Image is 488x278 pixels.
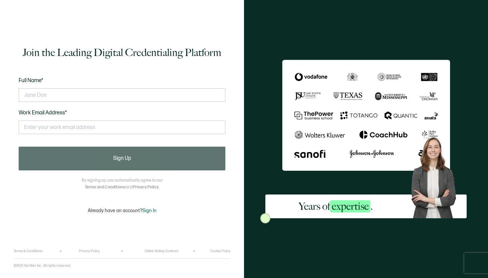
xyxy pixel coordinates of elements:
img: Sertifier Signup [260,213,270,223]
p: Already have an account? [88,208,157,214]
a: Privacy Policy [133,185,159,190]
p: By signing up, you automatically agree to our and . [82,177,163,191]
span: Work Email Address* [19,110,67,116]
a: Online Selling Contract [145,249,178,253]
a: Terms & Conditions [14,249,42,253]
p: ©2025 Sertifier Inc.. All rights reserved. [14,264,71,268]
span: Sign In [142,208,157,214]
h1: Join the Leading Digital Credentialing Platform [23,46,221,59]
button: Sign Up [19,147,225,170]
input: Jane Doe [19,88,225,102]
span: Full Name* [19,77,43,84]
span: Sign Up [113,156,131,161]
a: Privacy Policy [79,249,100,253]
span: expertise [330,200,370,212]
img: Sertifier Signup - Years of <span class="strong-h">expertise</span>. [282,60,450,170]
a: Terms and Conditions [85,185,126,190]
img: Sertifier Signup - Years of <span class="strong-h">expertise</span>. Hero [406,133,467,218]
input: Enter your work email address [19,121,225,134]
h2: Years of . [299,200,373,213]
a: Cookie Policy [210,249,230,253]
